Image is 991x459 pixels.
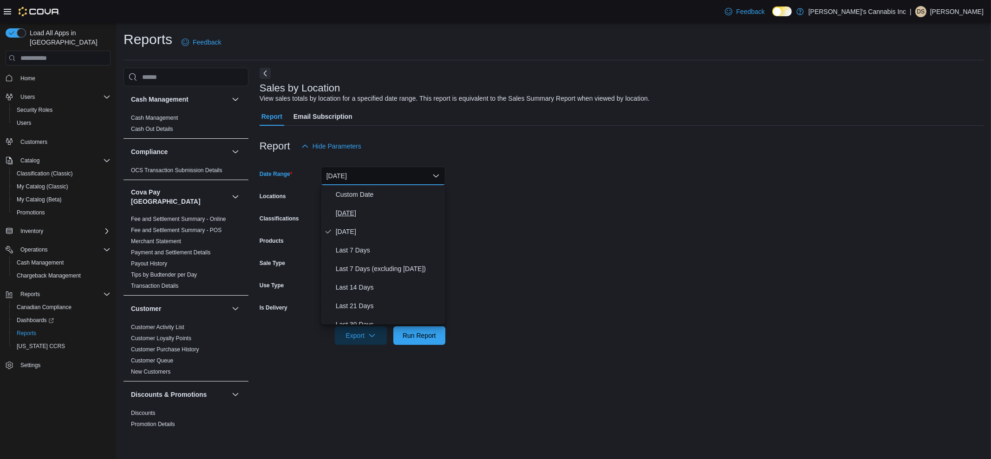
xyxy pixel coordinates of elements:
span: My Catalog (Classic) [13,181,111,192]
span: Home [20,75,35,82]
a: Tips by Budtender per Day [131,272,197,278]
div: Dashwinder Singh [915,6,926,17]
button: Cash Management [9,256,114,269]
button: [US_STATE] CCRS [9,340,114,353]
span: Transaction Details [131,282,178,290]
label: Classifications [260,215,299,222]
a: Customer Activity List [131,324,184,330]
button: Next [260,68,271,79]
span: Last 21 Days [336,300,442,311]
h1: Reports [124,30,172,49]
span: Reports [17,330,36,337]
a: Canadian Compliance [13,302,75,313]
a: Classification (Classic) [13,168,77,179]
p: [PERSON_NAME] [930,6,984,17]
a: Chargeback Management [13,270,85,281]
div: Cash Management [124,112,248,138]
img: Cova [19,7,60,16]
span: Merchant Statement [131,238,181,245]
h3: Compliance [131,147,168,156]
a: Promotion Details [131,421,175,427]
button: Customers [2,135,114,149]
button: Discounts & Promotions [230,389,241,400]
div: Cova Pay [GEOGRAPHIC_DATA] [124,213,248,295]
span: [DATE] [336,226,442,237]
div: Discounts & Promotions [124,407,248,445]
label: Sale Type [260,259,285,267]
span: Run Report [403,331,436,340]
label: Products [260,237,284,245]
label: Is Delivery [260,304,287,311]
span: Operations [20,246,48,253]
span: Settings [17,359,111,371]
span: Cash Out Details [131,125,173,133]
a: Feedback [721,2,768,21]
button: Chargeback Management [9,269,114,282]
span: Home [17,72,111,84]
h3: Cash Management [131,95,189,104]
button: Inventory [17,226,47,237]
div: Select listbox [321,185,445,324]
button: Users [2,91,114,103]
span: Customer Loyalty Points [131,335,191,342]
span: Payment and Settlement Details [131,249,210,256]
span: New Customers [131,368,170,375]
a: Reports [13,328,40,339]
h3: Report [260,141,290,152]
span: Feedback [193,38,221,47]
button: Reports [2,288,114,301]
span: Reports [13,328,111,339]
span: Custom Date [336,189,442,200]
button: My Catalog (Classic) [9,180,114,193]
span: Cash Management [13,257,111,268]
nav: Complex example [6,67,111,396]
a: [US_STATE] CCRS [13,341,69,352]
span: Promotions [17,209,45,216]
span: Inventory [20,227,43,235]
span: Email Subscription [293,107,352,126]
span: Last 7 Days [336,245,442,256]
span: Chargeback Management [17,272,81,279]
button: Run Report [393,326,445,345]
a: My Catalog (Beta) [13,194,65,205]
a: Settings [17,360,44,371]
button: My Catalog (Beta) [9,193,114,206]
span: Load All Apps in [GEOGRAPHIC_DATA] [26,28,111,47]
span: Promotions [13,207,111,218]
span: Last 14 Days [336,282,442,293]
span: Customer Queue [131,357,173,364]
h3: Cova Pay [GEOGRAPHIC_DATA] [131,187,228,206]
button: Home [2,71,114,84]
div: Compliance [124,165,248,180]
span: Last 30 Days [336,319,442,330]
span: Canadian Compliance [17,304,72,311]
button: Discounts & Promotions [131,390,228,399]
h3: Sales by Location [260,83,340,94]
button: Inventory [2,225,114,238]
a: Fee and Settlement Summary - POS [131,227,222,233]
span: [US_STATE] CCRS [17,343,65,350]
a: Cash Management [131,115,178,121]
p: [PERSON_NAME]'s Cannabis Inc [808,6,906,17]
button: Cova Pay [GEOGRAPHIC_DATA] [230,191,241,202]
span: My Catalog (Beta) [17,196,62,203]
label: Use Type [260,282,284,289]
a: Discounts [131,410,156,416]
span: Cash Management [131,114,178,122]
a: Fee and Settlement Summary - Online [131,216,226,222]
a: OCS Transaction Submission Details [131,167,222,174]
a: New Customers [131,368,170,375]
label: Locations [260,193,286,200]
button: Settings [2,358,114,372]
button: Reports [9,327,114,340]
span: Payout History [131,260,167,267]
h3: Customer [131,304,161,313]
span: Classification (Classic) [17,170,73,177]
a: Customers [17,136,51,148]
span: Tips by Budtender per Day [131,271,197,278]
span: Export [340,326,381,345]
span: DS [917,6,925,17]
